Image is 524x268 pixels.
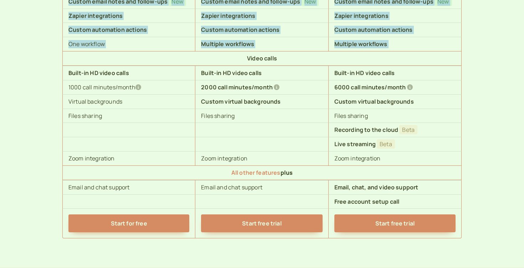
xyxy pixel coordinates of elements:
[231,169,293,177] b: plus
[68,214,189,232] a: Start for free
[201,12,255,20] b: Zapier integrations
[399,125,417,134] span: Beta
[201,40,254,48] b: Multiple workflows
[62,151,195,165] td: Zoom integration
[334,183,418,191] b: Email, chat, and video support
[62,37,195,51] td: One workflow
[201,214,322,232] a: Start free trial
[329,151,462,165] td: Zoom integration
[201,83,273,91] b: 2000 call minutes/month
[334,214,456,232] a: Start free trial
[195,180,328,194] td: Email and chat support
[334,126,399,134] b: Recording to the cloud
[334,98,414,105] b: Custom virtual backgrounds
[62,109,195,123] td: Files sharing
[334,40,387,48] b: Multiple workflows
[488,234,524,268] iframe: Chat Widget
[201,98,281,105] b: Custom virtual backgrounds
[68,26,147,34] b: Custom automation actions
[334,69,395,77] b: Built-in HD video calls
[334,198,400,205] b: Free account setup call
[62,80,195,94] td: 1000 call minutes/month
[334,12,389,20] b: Zapier integrations
[231,169,281,177] a: All other features
[201,26,279,34] b: Custom automation actions
[329,109,462,123] td: Files sharing
[201,69,262,77] b: Built-in HD video calls
[195,151,328,165] td: Zoom integration
[334,140,376,148] b: Live streaming
[62,180,195,194] td: Email and chat support
[334,26,413,34] b: Custom automation actions
[68,12,123,20] b: Zapier integrations
[62,94,195,109] td: Virtual backgrounds
[68,69,129,77] b: Built-in HD video calls
[334,83,406,91] b: 6000 call minutes/month
[62,51,462,66] td: Video calls
[195,109,328,123] td: Files sharing
[377,139,395,149] span: Beta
